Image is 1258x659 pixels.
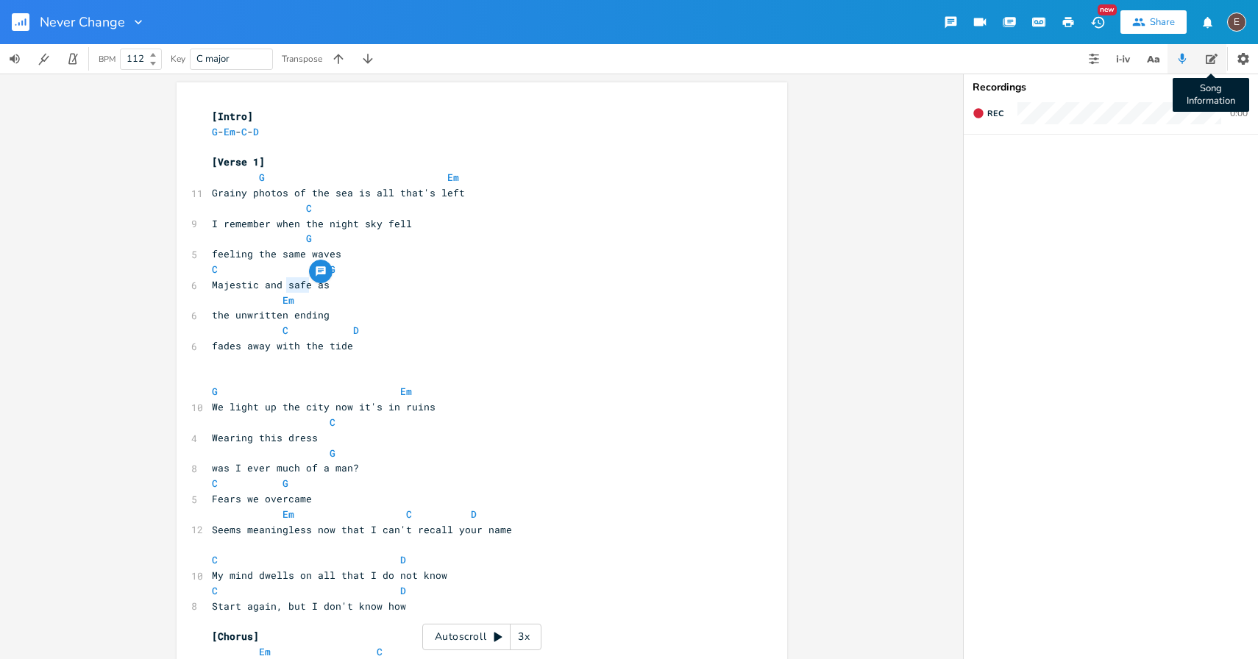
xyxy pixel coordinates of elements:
[1197,44,1226,74] button: Song Information
[212,584,218,597] span: C
[406,507,412,521] span: C
[967,101,1009,125] button: Rec
[306,232,312,245] span: G
[99,55,116,63] div: BPM
[212,247,341,260] span: feeling the same waves
[447,171,459,184] span: Em
[212,110,253,123] span: [Intro]
[1230,109,1248,118] div: 0:00
[511,624,537,650] div: 3x
[212,492,312,505] span: Fears we overcame
[282,54,322,63] div: Transpose
[253,125,259,138] span: D
[422,624,541,650] div: Autoscroll
[282,324,288,337] span: C
[212,217,418,230] span: I remember when the night sky fell
[1098,4,1117,15] div: New
[1227,5,1246,39] button: E
[212,263,218,276] span: C
[40,15,125,29] span: Never Change
[212,569,447,582] span: My mind dwells on all that I do not know
[353,324,359,337] span: D
[400,584,406,597] span: D
[212,385,218,398] span: G
[212,308,330,321] span: the unwritten ending
[377,645,383,658] span: C
[973,82,1249,93] div: Recordings
[1120,10,1187,34] button: Share
[212,523,512,536] span: Seems meaningless now that I can't recall your name
[212,553,218,566] span: C
[259,171,265,184] span: G
[987,108,1003,119] span: Rec
[212,278,330,291] span: Majestic and safe as
[171,54,185,63] div: Key
[224,125,235,138] span: Em
[400,385,412,398] span: Em
[259,645,271,658] span: Em
[212,630,259,643] span: [Chorus]
[282,477,288,490] span: G
[212,125,218,138] span: G
[1198,79,1248,96] button: Upload
[1227,13,1246,32] div: edward
[212,400,436,413] span: We light up the city now it's in ruins
[212,125,259,138] span: - - -
[212,339,353,352] span: fades away with the tide
[282,293,294,307] span: Em
[306,202,312,215] span: C
[212,186,465,199] span: Grainy photos of the sea is all that's left
[330,263,335,276] span: G
[471,507,477,521] span: D
[1150,15,1175,29] div: Share
[212,461,359,474] span: was I ever much of a man?
[212,599,406,613] span: Start again, but I don't know how
[1218,82,1248,93] div: Upload
[282,507,294,521] span: Em
[212,155,265,168] span: [Verse 1]
[196,52,230,65] span: C major
[212,431,318,444] span: Wearing this dress
[400,553,406,566] span: D
[330,446,335,460] span: G
[241,125,247,138] span: C
[212,477,218,490] span: C
[1083,9,1112,35] button: New
[330,416,335,429] span: C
